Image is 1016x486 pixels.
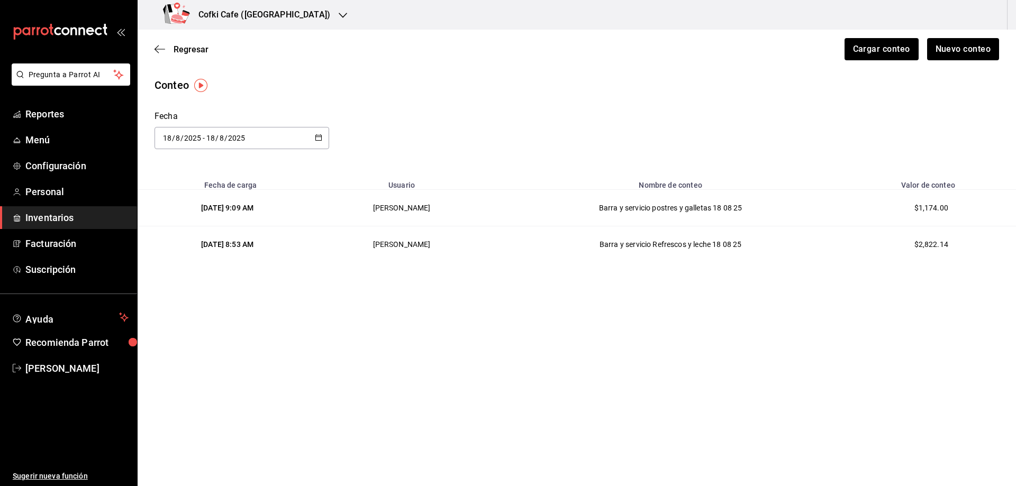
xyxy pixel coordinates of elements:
input: Year [228,134,246,142]
div: Fecha [155,110,329,123]
span: Ayuda [25,311,115,324]
span: / [215,134,219,142]
input: Month [175,134,180,142]
span: $2,822.14 [914,240,948,249]
th: Fecha de carga [138,175,313,190]
td: Barra y servicio postres y galletas 18 08 25 [491,190,851,226]
th: Usuario [313,175,490,190]
h3: Cofki Cafe ([GEOGRAPHIC_DATA]) [190,8,330,21]
span: Recomienda Parrot [25,335,129,350]
button: Nuevo conteo [927,38,1000,60]
span: / [224,134,228,142]
span: Menú [25,133,129,147]
td: Barra y servicio Refrescos y leche 18 08 25 [491,226,851,263]
span: Suscripción [25,262,129,277]
span: Personal [25,185,129,199]
td: [PERSON_NAME] [313,190,490,226]
input: Year [184,134,202,142]
span: Regresar [174,44,208,54]
span: Sugerir nueva función [13,471,129,482]
img: Tooltip marker [194,79,207,92]
span: Pregunta a Parrot AI [29,69,114,80]
a: Pregunta a Parrot AI [7,77,130,88]
span: [PERSON_NAME] [25,361,129,375]
span: Reportes [25,107,129,121]
button: open_drawer_menu [116,27,125,36]
span: Inventarios [25,210,129,225]
input: Month [219,134,224,142]
button: Regresar [155,44,208,54]
div: Conteo [155,77,189,93]
span: / [172,134,175,142]
span: $1,174.00 [914,204,948,212]
span: - [203,134,205,142]
button: Pregunta a Parrot AI [12,63,130,86]
td: [PERSON_NAME] [313,226,490,263]
th: Nombre de conteo [491,175,851,190]
span: Facturación [25,236,129,251]
div: [DATE] 9:09 AM [155,203,300,213]
input: Day [162,134,172,142]
button: Cargar conteo [845,38,919,60]
span: Configuración [25,159,129,173]
div: [DATE] 8:53 AM [155,239,300,250]
input: Day [206,134,215,142]
span: / [180,134,184,142]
